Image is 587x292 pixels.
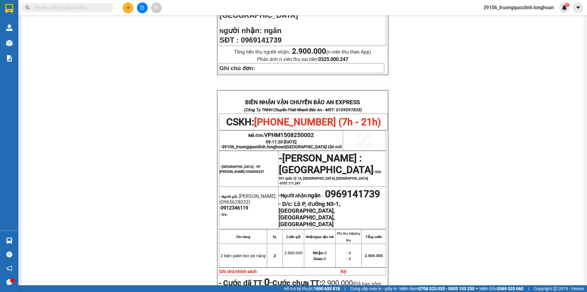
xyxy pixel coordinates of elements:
span: (n.viên thu theo App) [292,49,371,55]
span: plus [126,6,130,10]
span: ngân [264,26,281,35]
strong: Nhận/giao tận nơi [306,235,334,239]
span: Mã đơn: [248,133,314,138]
button: file-add [137,2,148,13]
span: file-add [140,6,144,10]
span: : [219,279,272,287]
button: aim [151,2,162,13]
strong: 0708 023 035 - 0935 103 250 [419,286,474,291]
span: notification [6,265,12,271]
strong: Ký: [341,269,347,274]
img: logo-vxr [5,4,13,13]
span: 39106_truongquoclinh.longhoan [478,4,559,11]
strong: 0325.000.247 [318,56,348,62]
strong: SĐT : [220,36,239,44]
span: 39106_truongquoclinh.longhoan [222,144,342,149]
span: 0368000247 [246,170,264,174]
input: Tìm tên, số ĐT hoặc mã đơn [34,4,106,11]
span: VPHM1508250002 [264,132,314,138]
strong: (Công Ty TNHH Chuyển Phát Nhanh Bảo An - MST: 0109597835) [244,108,362,112]
img: warehouse-icon [6,40,13,46]
span: Người nhận: [281,193,320,199]
strong: BIÊN NHẬN VẬN CHUYỂN BẢO AN EXPRESS [245,99,360,106]
span: Miền Nam [399,285,474,292]
button: caret-down [573,2,583,13]
span: ngân [308,192,320,199]
strong: N [220,28,262,34]
span: 0912346119 [221,205,248,211]
span: 2.900.000 [365,253,383,258]
strong: 0369 525 060 [497,286,523,291]
span: 2.900.000 [284,251,302,255]
span: aim [154,6,158,10]
sup: 1 [565,3,569,7]
span: question-circle [6,252,12,257]
span: Cung cấp máy in - giấy in: [350,285,398,292]
strong: Cước chưa TT: [272,279,321,287]
button: plus [123,2,133,13]
span: - 0 [346,256,351,261]
span: 2 [274,253,276,258]
span: Tổng tiền thu người nhận: [234,49,371,55]
span: - [279,152,282,164]
strong: Tên hàng [236,235,250,239]
span: 2 kiện palet bọc pe nặng [221,253,266,258]
strong: Ghi chú/chính sách: [220,269,258,274]
span: | [345,285,345,292]
strong: Nhận: [313,251,324,255]
span: search [25,6,30,10]
strong: Tổng cước [365,235,382,239]
span: [PHONE_NUMBER] (7h - 21h) [254,116,381,128]
span: caret-down [575,5,581,10]
span: - [279,158,382,185]
span: [PERSON_NAME] (0965628033) - [220,193,275,211]
span: 0707.111.247 [280,181,300,185]
span: [PERSON_NAME] : [GEOGRAPHIC_DATA] [279,152,374,176]
span: - [320,193,325,199]
span: 1 [566,3,568,7]
span: Miền Bắc [479,285,523,292]
strong: - Người gửi: [220,195,238,199]
strong: - Cước đã TT [219,279,262,287]
img: warehouse-icon [6,25,13,31]
span: Hỗ trợ kỹ thuật: [284,285,340,292]
img: solution-icon [6,55,13,62]
span: message [6,279,12,285]
strong: SL [273,235,277,239]
img: warehouse-icon [6,237,13,244]
span: 0969141739 [325,188,380,200]
span: 09:11:20 [DATE] - [220,139,342,149]
span: gười nhận: [224,26,262,35]
strong: Cước gửi [286,235,301,239]
span: CSKH: [226,116,381,128]
span: - [264,276,272,288]
span: | [528,285,529,292]
span: copyright [553,286,557,291]
span: 0969141739 [241,36,282,44]
span: 0 [313,251,327,255]
span: ⚪️ [476,287,478,290]
strong: - D/c: [220,213,228,217]
strong: Phí thu hộ/phụ thu [337,232,360,242]
strong: 1900 633 818 [314,286,340,291]
span: - [GEOGRAPHIC_DATA] : VP [PERSON_NAME]- [220,165,264,174]
span: - 0 [346,251,351,255]
strong: Ghi chú đơn: [220,65,255,71]
strong: - D/c: [279,201,293,207]
span: 0 [313,256,326,261]
strong: - [279,192,320,199]
strong: 0 [264,276,270,288]
span: 929-931 quốc lộ 1A, [GEOGRAPHIC_DATA], [GEOGRAPHIC_DATA] - [279,170,382,185]
strong: 2.900.000 [292,47,326,55]
strong: Lô P, đường N3-1, [GEOGRAPHIC_DATA], [GEOGRAPHIC_DATA], [GEOGRAPHIC_DATA] [279,201,340,228]
img: icon-new-feature [562,5,567,10]
strong: Giao: [313,256,324,261]
span: Phản ánh n.viên thu sai tiền: [257,56,348,62]
span: [GEOGRAPHIC_DATA] tận nơi [285,144,342,149]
